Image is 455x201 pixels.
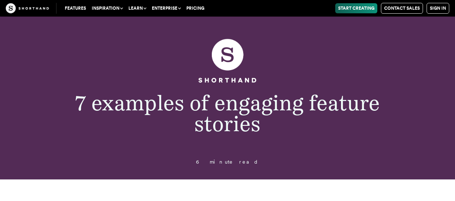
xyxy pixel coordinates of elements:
a: Start Creating [335,3,377,13]
button: Enterprise [149,3,183,13]
button: Inspiration [89,3,126,13]
span: 7 examples of engaging feature stories [75,90,380,136]
a: Pricing [183,3,207,13]
button: Learn [126,3,149,13]
span: 6 minute read [196,159,259,165]
a: Contact Sales [381,3,423,14]
a: Features [62,3,89,13]
img: The Craft [6,3,49,13]
a: Sign in [427,3,449,14]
